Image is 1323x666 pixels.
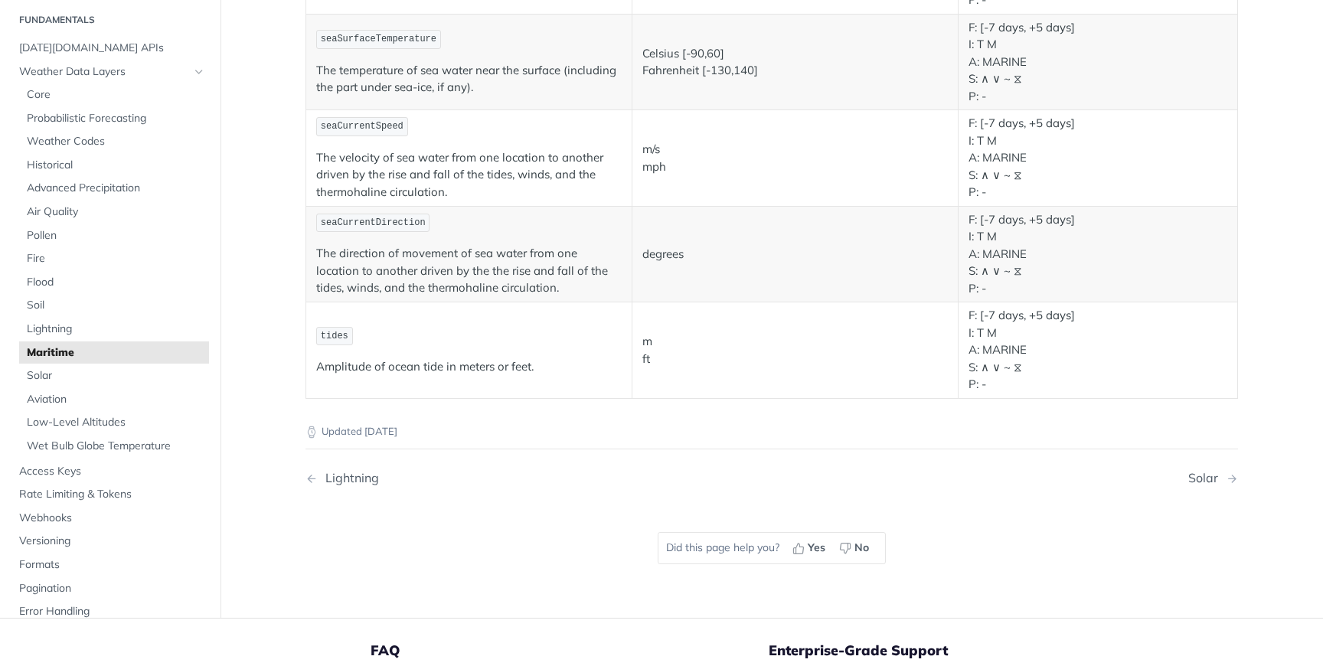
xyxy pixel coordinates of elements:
[316,358,622,376] p: Amplitude of ocean tide in meters or feet.
[193,65,205,77] button: Hide subpages for Weather Data Layers
[27,275,205,290] span: Flood
[316,245,622,297] p: The direction of movement of sea water from one location to another driven by the the rise and fa...
[642,141,948,175] p: m/s mph
[642,246,948,263] p: degrees
[19,341,209,364] a: Maritime
[19,64,189,79] span: Weather Data Layers
[642,45,948,80] p: Celsius [-90,60] Fahrenheit [-130,140]
[769,642,1127,660] h5: Enterprise-Grade Support
[11,553,209,576] a: Formats
[316,149,622,201] p: The velocity of sea water from one location to another driven by the rise and fall of the tides, ...
[305,455,1238,501] nav: Pagination Controls
[11,530,209,553] a: Versioning
[321,217,426,228] span: seaCurrentDirection
[316,62,622,96] p: The temperature of sea water near the surface (including the part under sea-ice, if any).
[27,322,205,337] span: Lightning
[27,251,205,266] span: Fire
[27,439,205,454] span: Wet Bulb Globe Temperature
[27,134,205,149] span: Weather Codes
[19,177,209,200] a: Advanced Precipitation
[969,307,1227,393] p: F: [-7 days, +5 days] I: T M A: MARINE S: ∧ ∨ ~ ⧖ P: -
[27,415,205,430] span: Low-Level Altitudes
[27,181,205,196] span: Advanced Precipitation
[19,510,205,525] span: Webhooks
[19,154,209,177] a: Historical
[19,271,209,294] a: Flood
[305,471,705,485] a: Previous Page: Lightning
[318,471,379,485] div: Lightning
[19,604,205,619] span: Error Handling
[305,424,1238,439] p: Updated [DATE]
[27,298,205,313] span: Soil
[27,227,205,243] span: Pollen
[808,540,825,556] span: Yes
[11,483,209,506] a: Rate Limiting & Tokens
[19,534,205,549] span: Versioning
[854,540,869,556] span: No
[19,364,209,387] a: Solar
[11,600,209,623] a: Error Handling
[19,557,205,573] span: Formats
[1188,471,1238,485] a: Next Page: Solar
[371,642,769,660] h5: FAQ
[1188,471,1226,485] div: Solar
[11,459,209,482] a: Access Keys
[19,224,209,246] a: Pollen
[321,331,348,341] span: tides
[19,411,209,434] a: Low-Level Altitudes
[642,333,948,367] p: m ft
[19,106,209,129] a: Probabilistic Forecasting
[19,41,205,56] span: [DATE][DOMAIN_NAME] APIs
[19,83,209,106] a: Core
[11,37,209,60] a: [DATE][DOMAIN_NAME] APIs
[19,130,209,153] a: Weather Codes
[969,211,1227,298] p: F: [-7 days, +5 days] I: T M A: MARINE S: ∧ ∨ ~ ⧖ P: -
[19,487,205,502] span: Rate Limiting & Tokens
[27,158,205,173] span: Historical
[27,110,205,126] span: Probabilistic Forecasting
[19,294,209,317] a: Soil
[658,532,886,564] div: Did this page help you?
[19,201,209,224] a: Air Quality
[19,318,209,341] a: Lightning
[969,115,1227,201] p: F: [-7 days, +5 days] I: T M A: MARINE S: ∧ ∨ ~ ⧖ P: -
[321,121,403,132] span: seaCurrentSpeed
[11,506,209,529] a: Webhooks
[19,387,209,410] a: Aviation
[19,435,209,458] a: Wet Bulb Globe Temperature
[19,463,205,478] span: Access Keys
[969,19,1227,106] p: F: [-7 days, +5 days] I: T M A: MARINE S: ∧ ∨ ~ ⧖ P: -
[27,204,205,220] span: Air Quality
[27,391,205,406] span: Aviation
[19,247,209,270] a: Fire
[11,13,209,27] h2: Fundamentals
[27,368,205,384] span: Solar
[27,87,205,103] span: Core
[11,576,209,599] a: Pagination
[11,60,209,83] a: Weather Data LayersHide subpages for Weather Data Layers
[27,344,205,360] span: Maritime
[19,580,205,596] span: Pagination
[834,537,877,560] button: No
[787,537,834,560] button: Yes
[321,34,436,44] span: seaSurfaceTemperature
